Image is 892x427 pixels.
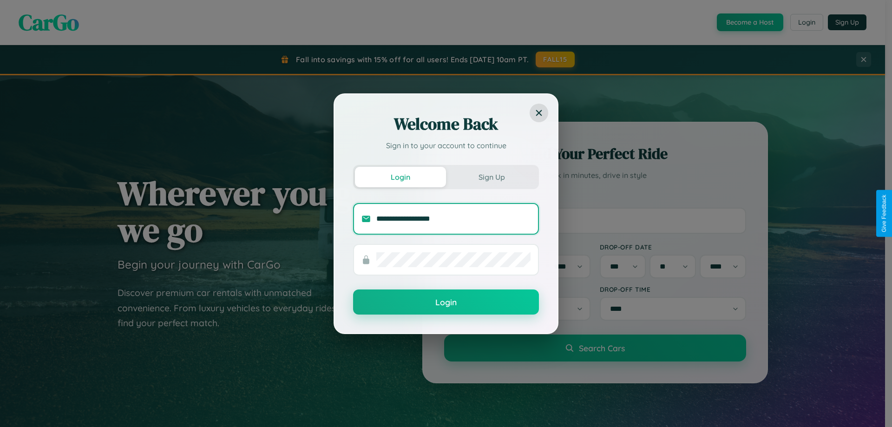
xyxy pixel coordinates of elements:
[446,167,537,187] button: Sign Up
[353,140,539,151] p: Sign in to your account to continue
[355,167,446,187] button: Login
[881,195,887,232] div: Give Feedback
[353,289,539,315] button: Login
[353,113,539,135] h2: Welcome Back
